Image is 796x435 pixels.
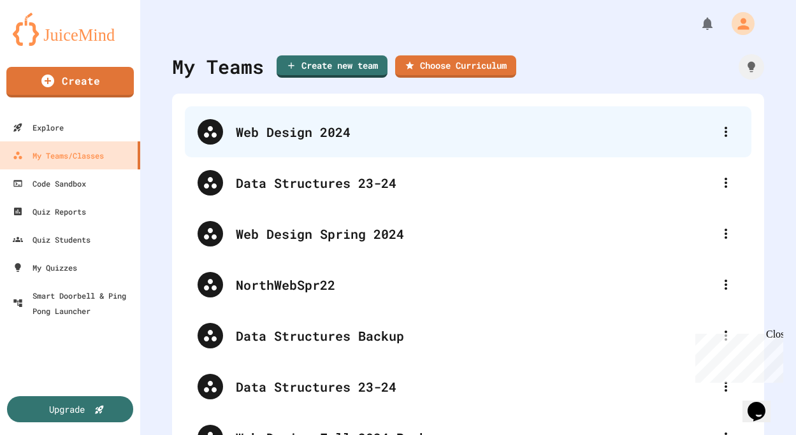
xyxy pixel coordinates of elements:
[13,148,104,163] div: My Teams/Classes
[49,403,85,416] div: Upgrade
[6,67,134,97] a: Create
[676,13,718,34] div: My Notifications
[13,204,86,219] div: Quiz Reports
[13,288,135,318] div: Smart Doorbell & Ping Pong Launcher
[13,260,77,275] div: My Quizzes
[185,310,751,361] div: Data Structures Backup
[185,208,751,259] div: Web Design Spring 2024
[185,157,751,208] div: Data Structures 23-24
[13,176,86,191] div: Code Sandbox
[742,384,783,422] iframe: chat widget
[395,55,516,78] a: Choose Curriculum
[236,122,713,141] div: Web Design 2024
[277,55,387,78] a: Create new team
[185,106,751,157] div: Web Design 2024
[13,13,127,46] img: logo-orange.svg
[236,326,713,345] div: Data Structures Backup
[236,377,713,396] div: Data Structures 23-24
[172,52,264,81] div: My Teams
[690,329,783,383] iframe: chat widget
[185,361,751,412] div: Data Structures 23-24
[5,5,88,81] div: Chat with us now!Close
[236,224,713,243] div: Web Design Spring 2024
[739,54,764,80] div: How it works
[236,173,713,192] div: Data Structures 23-24
[718,9,758,38] div: My Account
[236,275,713,294] div: NorthWebSpr22
[185,259,751,310] div: NorthWebSpr22
[13,232,90,247] div: Quiz Students
[13,120,64,135] div: Explore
